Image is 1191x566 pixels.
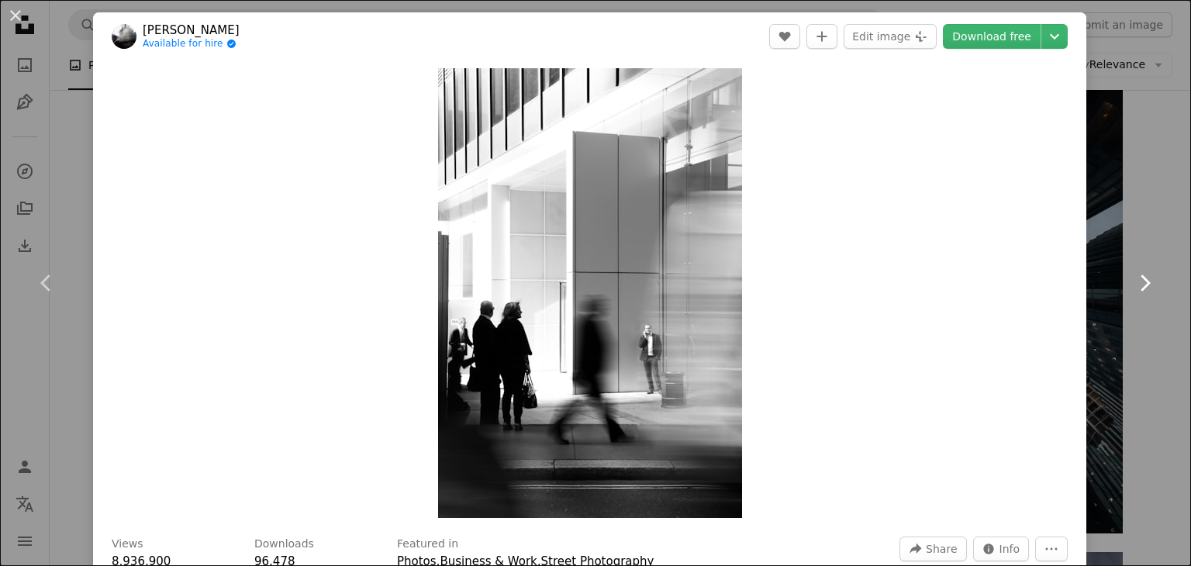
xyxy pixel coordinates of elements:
[438,68,742,518] button: Zoom in on this image
[143,38,240,50] a: Available for hire
[899,537,966,561] button: Share this image
[973,537,1030,561] button: Stats about this image
[112,537,143,552] h3: Views
[926,537,957,561] span: Share
[769,24,800,49] button: Like
[943,24,1041,49] a: Download free
[254,537,314,552] h3: Downloads
[1098,209,1191,357] a: Next
[438,68,742,518] img: grayscale photo of people walking towards building
[1041,24,1068,49] button: Choose download size
[999,537,1020,561] span: Info
[806,24,837,49] button: Add to Collection
[143,22,240,38] a: [PERSON_NAME]
[1035,537,1068,561] button: More Actions
[112,24,136,49] img: Go to Anthony Tyrrell's profile
[397,537,458,552] h3: Featured in
[844,24,937,49] button: Edit image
